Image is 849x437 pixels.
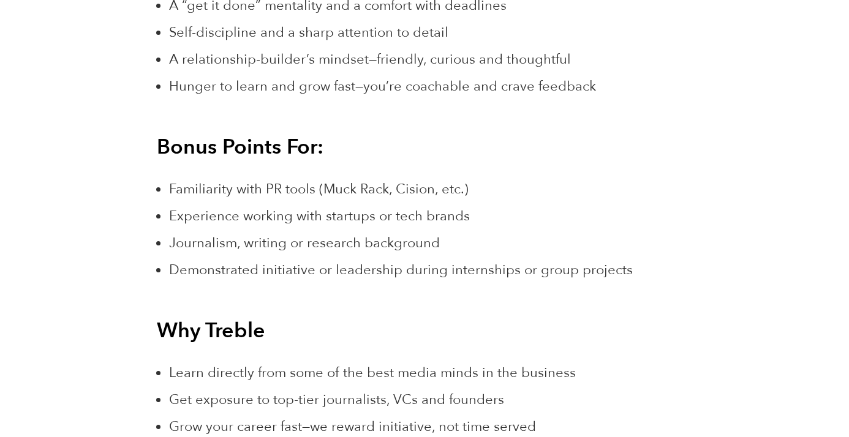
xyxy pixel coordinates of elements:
[169,364,576,382] span: Learn directly from some of the best media minds in the business
[169,77,596,95] span: Hunger to learn and grow fast—you’re coachable and crave feedback
[169,261,633,279] span: Demonstrated initiative or leadership during internships or group projects
[157,133,323,161] b: Bonus Points For:
[169,234,440,252] span: Journalism, writing or research background
[169,417,536,436] span: Grow your career fast—we reward initiative, not time served
[169,50,571,69] span: A relationship-builder’s mindset—friendly, curious and thoughtful
[157,316,265,345] b: Why Treble
[169,390,504,409] span: Get exposure to top-tier journalists, VCs and founders
[169,207,470,225] span: Experience working with startups or tech brands
[169,23,448,42] span: Self-discipline and a sharp attention to detail
[169,180,469,198] span: Familiarity with PR tools (Muck Rack, Cision, etc.)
